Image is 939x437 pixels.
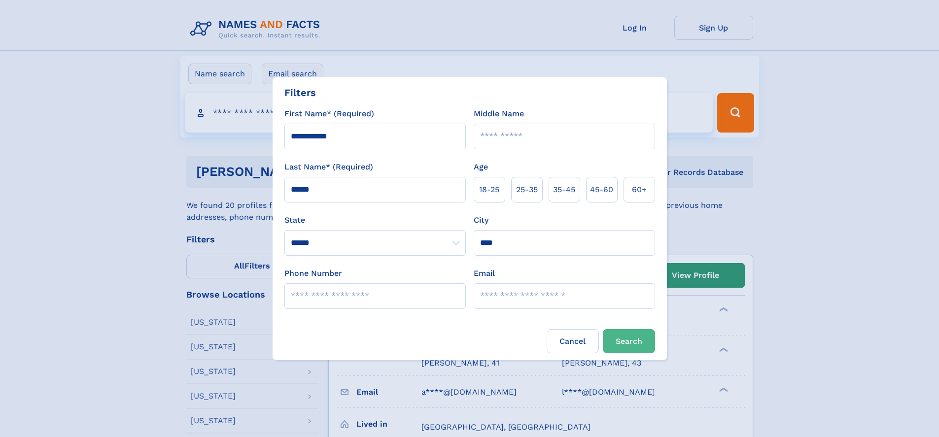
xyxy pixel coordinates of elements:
[603,329,655,353] button: Search
[284,108,374,120] label: First Name* (Required)
[553,184,575,196] span: 35‑45
[284,161,373,173] label: Last Name* (Required)
[479,184,499,196] span: 18‑25
[284,85,316,100] div: Filters
[284,214,466,226] label: State
[284,268,342,279] label: Phone Number
[547,329,599,353] label: Cancel
[590,184,613,196] span: 45‑60
[474,214,488,226] label: City
[474,108,524,120] label: Middle Name
[516,184,538,196] span: 25‑35
[632,184,647,196] span: 60+
[474,268,495,279] label: Email
[474,161,488,173] label: Age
